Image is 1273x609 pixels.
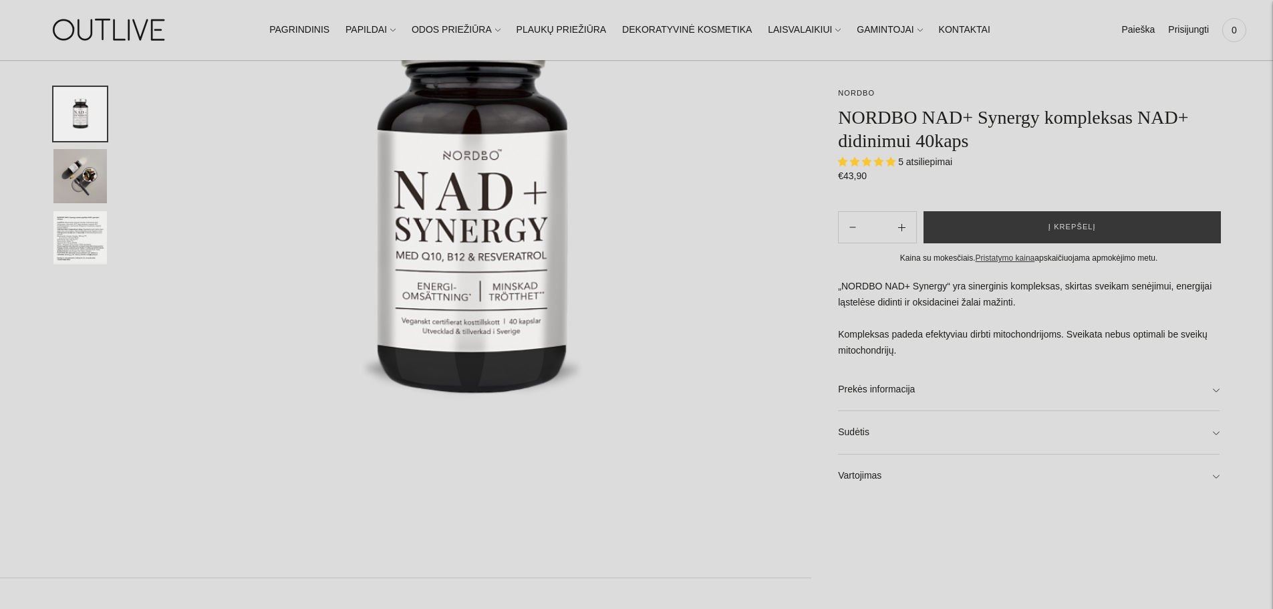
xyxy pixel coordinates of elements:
button: Translation missing: en.general.accessibility.image_thumbail [53,87,107,141]
button: Add product quantity [839,211,867,243]
input: Product quantity [867,218,887,237]
p: „NORDBO NAD+ Synergy“ yra sinerginis kompleksas, skirtas sveikam senėjimui, energijai ląstelėse d... [838,279,1220,359]
a: Pristatymo kaina [976,253,1035,263]
button: Subtract product quantity [887,211,916,243]
a: 0 [1222,15,1246,45]
a: LAISVALAIKIUI [768,15,841,45]
a: PLAUKŲ PRIEŽIŪRA [517,15,607,45]
a: NORDBO [838,89,875,97]
h1: NORDBO NAD+ Synergy kompleksas NAD+ didinimui 40kaps [838,106,1220,152]
button: Translation missing: en.general.accessibility.image_thumbail [53,211,107,265]
button: Į krepšelį [924,211,1221,243]
a: Prekės informacija [838,368,1220,411]
a: Paieška [1121,15,1155,45]
a: GAMINTOJAI [857,15,922,45]
a: Vartojimas [838,455,1220,497]
span: €43,90 [838,170,867,181]
span: 5.00 stars [838,156,898,167]
a: KONTAKTAI [939,15,990,45]
img: OUTLIVE [27,7,194,53]
span: 0 [1225,21,1244,39]
div: Kaina su mokesčiais. apskaičiuojama apmokėjimo metu. [838,251,1220,265]
span: Į krepšelį [1048,221,1096,234]
button: Translation missing: en.general.accessibility.image_thumbail [53,149,107,203]
span: 5 atsiliepimai [898,156,952,167]
a: DEKORATYVINĖ KOSMETIKA [622,15,752,45]
a: PAGRINDINIS [269,15,329,45]
a: Sudėtis [838,411,1220,454]
a: Prisijungti [1168,15,1209,45]
a: ODOS PRIEŽIŪRA [412,15,501,45]
a: PAPILDAI [345,15,396,45]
